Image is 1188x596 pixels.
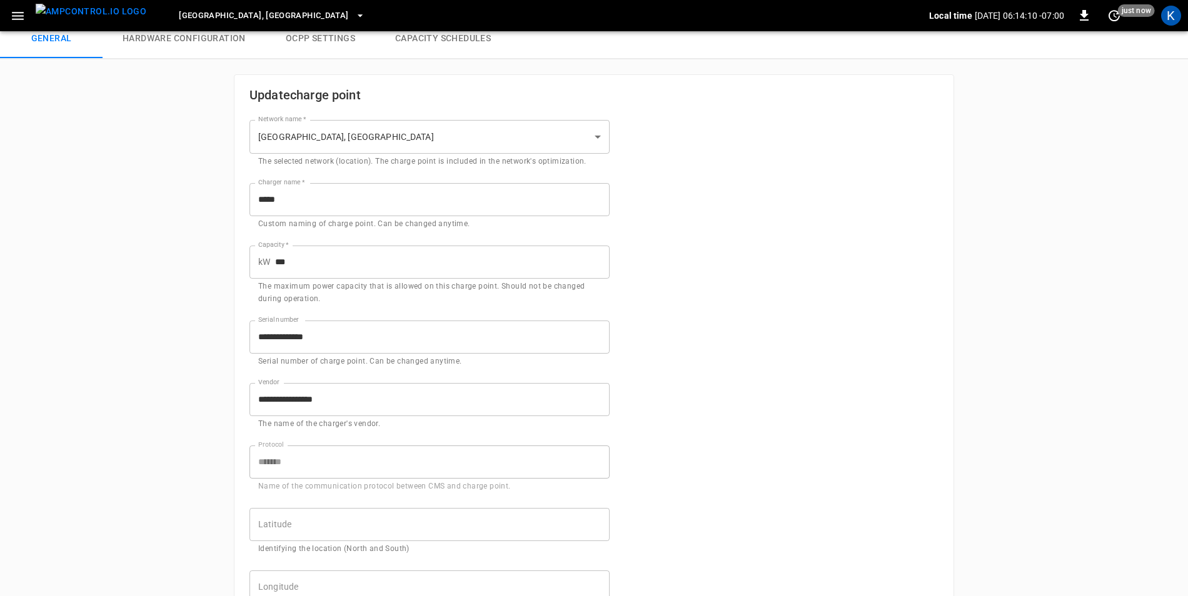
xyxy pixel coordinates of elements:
[1118,4,1155,17] span: just now
[1104,6,1124,26] button: set refresh interval
[929,9,972,22] p: Local time
[258,355,601,368] p: Serial number of charge point. Can be changed anytime.
[258,440,284,450] label: Protocol
[258,315,299,325] label: Serial number
[258,156,601,168] p: The selected network (location). The charge point is included in the network's optimization.
[258,480,601,493] p: Name of the communication protocol between CMS and charge point.
[36,4,146,19] img: ampcontrol.io logo
[103,19,266,59] button: Hardware configuration
[258,281,601,305] p: The maximum power capacity that is allowed on this charge point. Should not be changed during ope...
[249,120,610,154] div: [GEOGRAPHIC_DATA], [GEOGRAPHIC_DATA]
[266,19,375,59] button: OCPP settings
[258,256,270,269] p: kW
[179,9,348,23] span: [GEOGRAPHIC_DATA], [GEOGRAPHIC_DATA]
[174,4,370,28] button: [GEOGRAPHIC_DATA], [GEOGRAPHIC_DATA]
[258,543,601,555] p: Identifying the location (North and South)
[375,19,511,59] button: Capacity Schedules
[258,418,601,430] p: The name of the charger's vendor.
[258,377,279,387] label: Vendor
[258,114,306,124] label: Network name
[258,240,289,250] label: Capacity
[249,85,610,105] h6: Update charge point
[258,218,601,231] p: Custom naming of charge point. Can be changed anytime.
[1161,6,1181,26] div: profile-icon
[975,9,1064,22] p: [DATE] 06:14:10 -07:00
[258,177,305,187] label: Charger name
